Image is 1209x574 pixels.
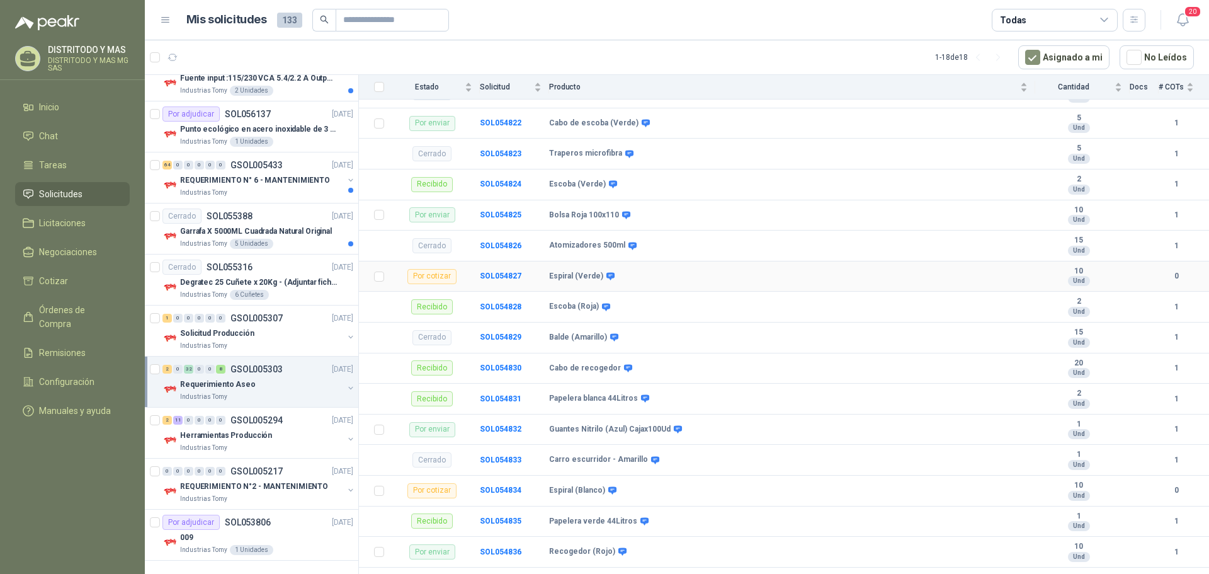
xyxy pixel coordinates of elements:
b: 10 [1035,481,1122,491]
div: Und [1068,521,1090,531]
img: Company Logo [162,484,178,499]
b: 2 [1035,175,1122,185]
span: Remisiones [39,346,86,360]
div: Und [1068,399,1090,409]
div: 0 [195,416,204,425]
div: Und [1068,307,1090,317]
div: Recibido [411,391,453,406]
div: Cerrado [162,209,201,224]
img: Company Logo [162,331,178,346]
div: Und [1068,368,1090,378]
p: SOL053806 [225,518,271,527]
div: 2 [162,416,172,425]
p: Industrias Tomy [180,137,227,147]
b: SOL054823 [480,149,521,158]
div: Por enviar [409,544,455,560]
p: [DATE] [332,517,353,529]
img: Company Logo [162,127,178,142]
th: Producto [549,75,1035,100]
b: 1 [1159,178,1194,190]
div: 0 [205,416,215,425]
div: 0 [216,314,225,323]
img: Company Logo [162,229,178,244]
p: [DATE] [332,159,353,171]
b: Carro escurridor - Amarillo [549,455,648,465]
a: SOL054825 [480,210,521,219]
p: Fuente input :115/230 VCA 5.4/2.2 A Output: 24 VDC 10 A 47-63 Hz [180,72,337,84]
div: Cerrado [412,330,451,345]
th: # COTs [1159,75,1209,100]
a: SOL054834 [480,486,521,495]
b: 0 [1159,485,1194,497]
div: 32 [184,365,193,374]
div: Por enviar [409,422,455,437]
a: 1 0 0 0 0 0 GSOL005307[DATE] Company LogoSolicitud ProducciónIndustrias Tomy [162,311,356,351]
img: Company Logo [162,280,178,295]
p: Industrias Tomy [180,494,227,504]
div: Por enviar [409,116,455,131]
h1: Mis solicitudes [186,11,267,29]
p: Industrias Tomy [180,545,227,555]
p: Garrafa X 5000ML Cuadrada Natural Original [180,226,332,238]
p: [DATE] [332,313,353,324]
div: Por cotizar [407,269,457,284]
div: Por adjudicar [162,515,220,530]
a: Cotizar [15,269,130,293]
div: Recibido [411,177,453,192]
a: Solicitudes [15,182,130,206]
span: Órdenes de Compra [39,303,118,331]
b: Guantes Nitrilo (Azul) Cajax100Ud [549,425,671,435]
a: SOL054829 [480,333,521,342]
div: Recibido [411,360,453,376]
div: Und [1068,123,1090,133]
div: 0 [195,161,204,169]
p: [DATE] [332,210,353,222]
div: 0 [195,467,204,476]
b: Espiral (Blanco) [549,486,605,496]
b: 15 [1035,236,1122,246]
img: Company Logo [162,76,178,91]
div: 0 [205,467,215,476]
div: 0 [195,365,204,374]
a: Por adjudicarSOL053806[DATE] Company Logo009Industrias Tomy1 Unidades [145,510,358,561]
b: 5 [1035,113,1122,123]
b: 1 [1159,240,1194,252]
b: 15 [1035,328,1122,338]
div: 0 [195,314,204,323]
div: Und [1068,491,1090,501]
div: 8 [216,365,225,374]
b: 10 [1035,205,1122,215]
div: Und [1068,246,1090,256]
span: Manuales y ayuda [39,404,111,418]
div: Cerrado [412,146,451,161]
p: SOL055316 [207,263,253,272]
button: Asignado a mi [1018,45,1110,69]
p: SOL055388 [207,212,253,221]
div: Cerrado [412,238,451,253]
div: 0 [173,314,183,323]
div: Recibido [411,514,453,529]
a: Remisiones [15,341,130,365]
div: 0 [173,467,183,476]
span: Solicitud [480,83,531,91]
p: DISTRITODO Y MAS [48,45,130,54]
a: SOL054832 [480,425,521,433]
img: Company Logo [162,535,178,550]
div: 6 Cuñetes [230,290,269,300]
a: SOL054835 [480,517,521,525]
div: Por cotizar [407,483,457,498]
b: Balde (Amarillo) [549,333,607,343]
a: SOL054826 [480,241,521,250]
p: GSOL005303 [230,365,283,374]
b: 1 [1159,331,1194,343]
div: Und [1068,215,1090,225]
b: 1 [1159,117,1194,129]
p: GSOL005307 [230,314,283,323]
div: Und [1068,460,1090,470]
span: search [320,15,329,24]
a: 64 0 0 0 0 0 GSOL005433[DATE] Company LogoREQUERIMIENTO N° 6 - MANTENIMIENTOIndustrias Tomy [162,158,356,198]
a: 2 11 0 0 0 0 GSOL005294[DATE] Company LogoHerramientas ProducciónIndustrias Tomy [162,413,356,453]
th: Cantidad [1035,75,1130,100]
p: [DATE] [332,415,353,427]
